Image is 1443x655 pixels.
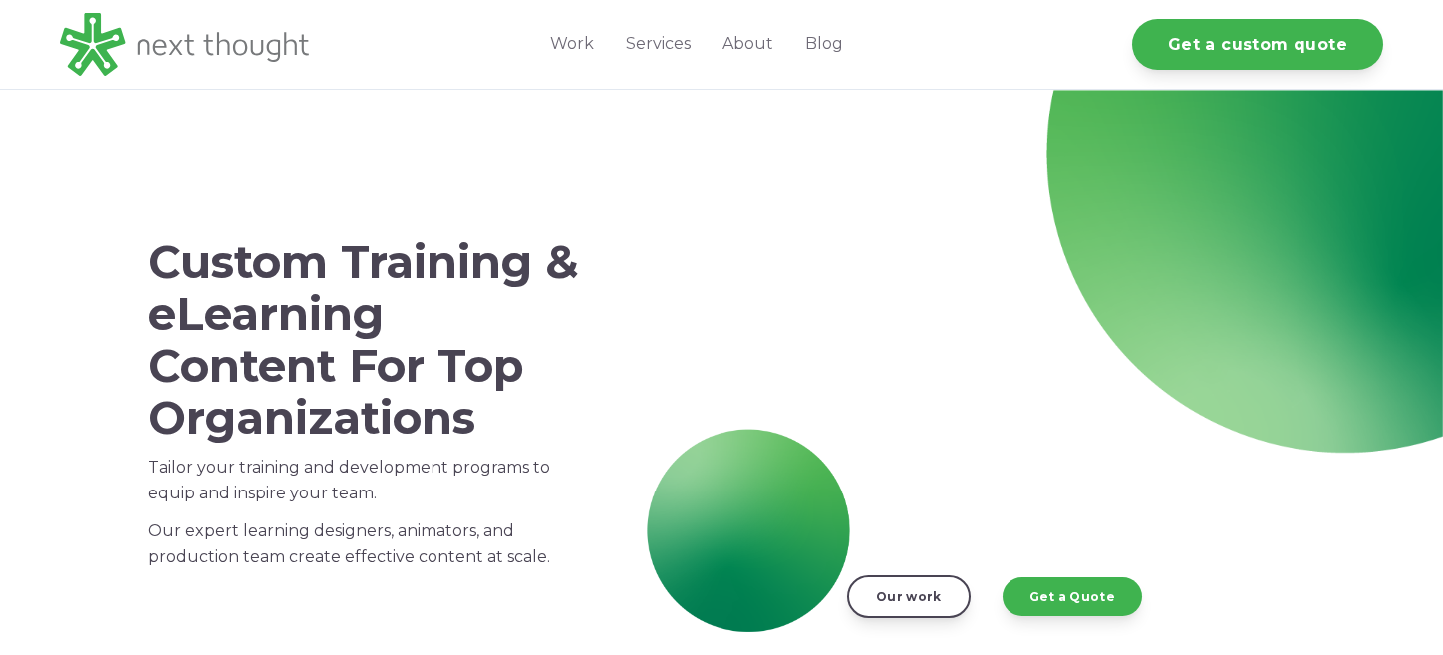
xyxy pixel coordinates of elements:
[148,455,579,506] p: Tailor your training and development programs to equip and inspire your team.
[148,236,579,443] h1: Custom Training & eLearning Content For Top Organizations
[1003,577,1142,615] a: Get a Quote
[148,518,579,570] p: Our expert learning designers, animators, and production team create effective content at scale.
[847,575,970,617] a: Our work
[60,13,309,76] img: LG - NextThought Logo
[690,219,1288,556] iframe: NextThought Reel
[1132,19,1383,70] a: Get a custom quote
